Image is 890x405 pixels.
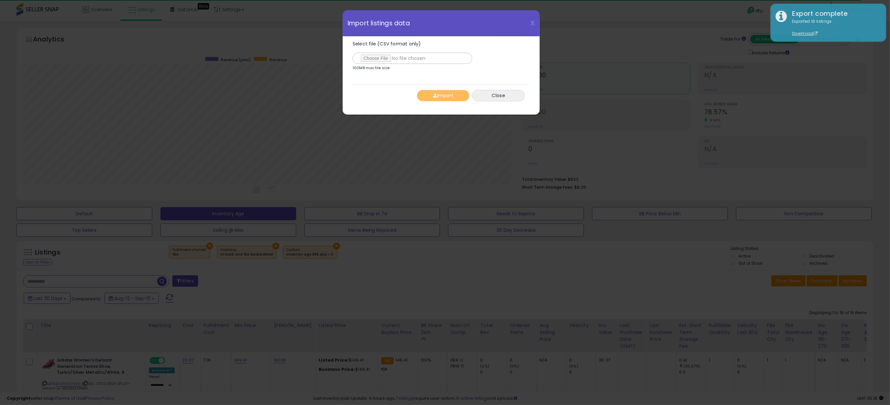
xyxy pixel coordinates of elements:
[417,90,470,101] button: Import
[353,40,421,47] span: Select file (CSV format only)
[472,90,525,101] button: Close
[353,66,390,70] p: 100MB max file size
[792,31,818,36] a: Download
[787,9,881,18] div: Export complete
[348,20,410,26] span: Import listings data
[530,18,535,28] span: X
[787,18,881,37] div: Exported 16 listings.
